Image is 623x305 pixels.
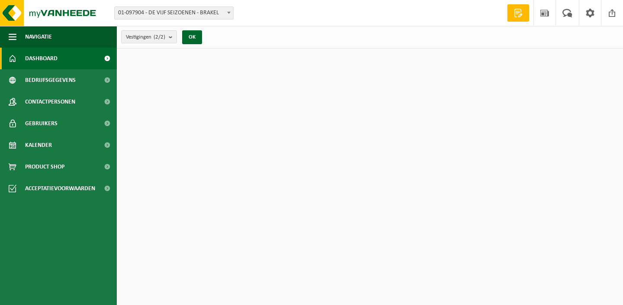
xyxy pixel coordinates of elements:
span: Dashboard [25,48,58,69]
span: Vestigingen [126,31,165,44]
span: Product Shop [25,156,64,178]
span: Contactpersonen [25,91,75,113]
span: Bedrijfsgegevens [25,69,76,91]
span: Navigatie [25,26,52,48]
button: OK [182,30,202,44]
count: (2/2) [154,34,165,40]
button: Vestigingen(2/2) [121,30,177,43]
span: Gebruikers [25,113,58,134]
span: 01-097904 - DE VIJF SEIZOENEN - BRAKEL [114,6,234,19]
span: Kalender [25,134,52,156]
span: 01-097904 - DE VIJF SEIZOENEN - BRAKEL [115,7,233,19]
span: Acceptatievoorwaarden [25,178,95,199]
